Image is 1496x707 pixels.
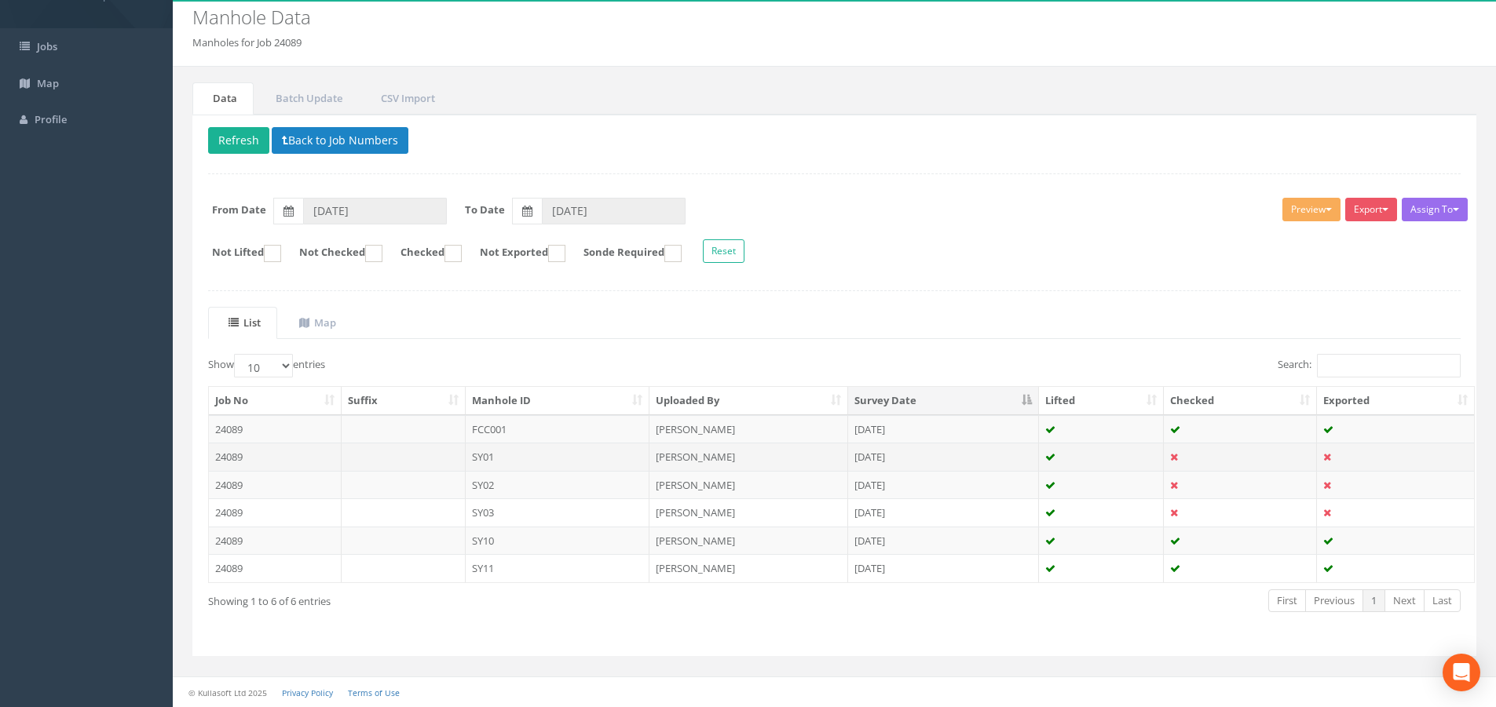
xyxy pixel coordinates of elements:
[196,245,281,262] label: Not Lifted
[342,387,466,415] th: Suffix: activate to sort column ascending
[209,554,342,582] td: 24089
[466,471,650,499] td: SY02
[208,354,325,377] label: Show entries
[209,498,342,527] td: 24089
[649,415,848,443] td: [PERSON_NAME]
[466,387,650,415] th: Manhole ID: activate to sort column ascending
[299,315,336,330] uib-tab-heading: Map
[192,35,302,50] li: Manholes for Job 24089
[209,415,342,443] td: 24089
[212,202,266,217] label: From Date
[848,527,1039,555] td: [DATE]
[209,527,342,555] td: 24089
[1164,387,1317,415] th: Checked: activate to sort column ascending
[1384,589,1425,612] a: Next
[542,198,686,224] input: To Date
[1278,354,1461,377] label: Search:
[188,687,267,698] small: © Kullasoft Ltd 2025
[649,498,848,527] td: [PERSON_NAME]
[1362,589,1385,612] a: 1
[348,687,400,698] a: Terms of Use
[1443,654,1480,691] div: Open Intercom Messenger
[848,554,1039,582] td: [DATE]
[1039,387,1165,415] th: Lifted: activate to sort column ascending
[1424,589,1461,612] a: Last
[1305,589,1363,612] a: Previous
[1317,354,1461,377] input: Search:
[279,307,353,339] a: Map
[466,554,650,582] td: SY11
[464,245,565,262] label: Not Exported
[208,307,277,339] a: List
[37,76,59,90] span: Map
[283,245,382,262] label: Not Checked
[255,82,359,115] a: Batch Update
[649,471,848,499] td: [PERSON_NAME]
[466,498,650,527] td: SY03
[37,39,57,53] span: Jobs
[848,471,1039,499] td: [DATE]
[192,7,1259,27] h2: Manhole Data
[848,498,1039,527] td: [DATE]
[1345,198,1397,221] button: Export
[208,127,269,154] button: Refresh
[229,315,261,330] uib-tab-heading: List
[209,443,342,471] td: 24089
[35,112,67,126] span: Profile
[465,202,505,217] label: To Date
[466,415,650,443] td: FCC001
[703,239,744,263] button: Reset
[192,82,254,115] a: Data
[649,387,848,415] th: Uploaded By: activate to sort column ascending
[466,527,650,555] td: SY10
[272,127,408,154] button: Back to Job Numbers
[649,527,848,555] td: [PERSON_NAME]
[303,198,447,224] input: From Date
[848,387,1039,415] th: Survey Date: activate to sort column descending
[209,471,342,499] td: 24089
[649,554,848,582] td: [PERSON_NAME]
[1402,198,1468,221] button: Assign To
[385,245,462,262] label: Checked
[1268,589,1306,612] a: First
[649,443,848,471] td: [PERSON_NAME]
[1317,387,1474,415] th: Exported: activate to sort column ascending
[209,387,342,415] th: Job No: activate to sort column ascending
[466,443,650,471] td: SY01
[1282,198,1341,221] button: Preview
[848,415,1039,443] td: [DATE]
[848,443,1039,471] td: [DATE]
[208,588,716,609] div: Showing 1 to 6 of 6 entries
[568,245,682,262] label: Sonde Required
[360,82,452,115] a: CSV Import
[234,354,293,377] select: Showentries
[282,687,333,698] a: Privacy Policy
